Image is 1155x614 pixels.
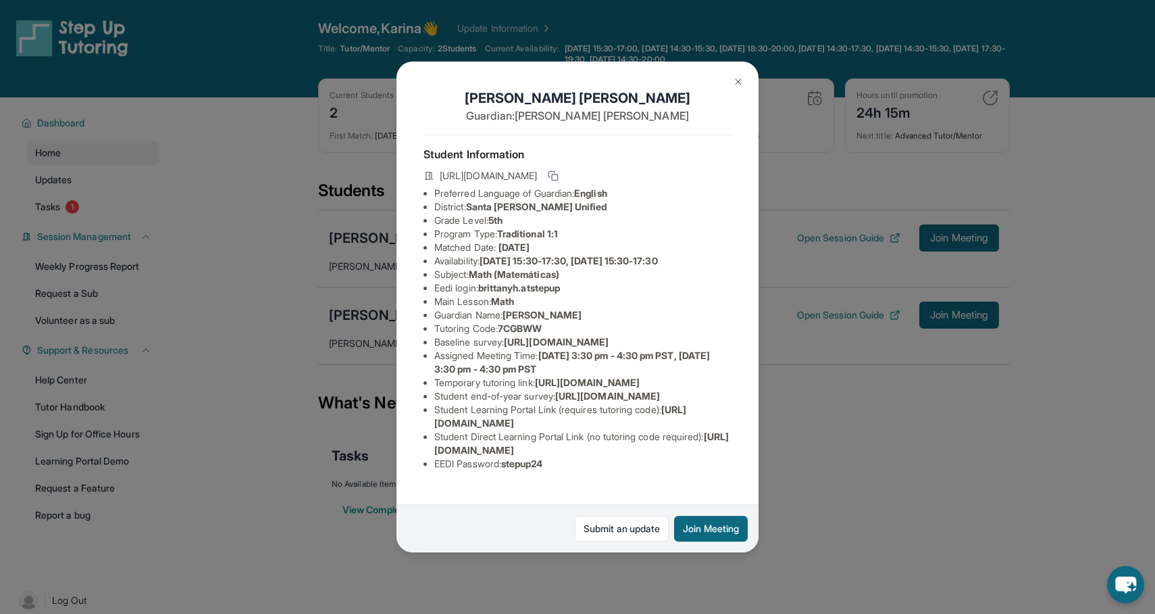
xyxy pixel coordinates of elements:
li: Preferred Language of Guardian: [434,187,731,200]
p: Guardian: [PERSON_NAME] [PERSON_NAME] [423,108,731,124]
li: Availability: [434,254,731,268]
span: [DATE] [498,241,530,253]
li: Guardian Name : [434,308,731,322]
span: English [574,187,607,199]
button: Copy link [545,168,561,184]
li: Temporary tutoring link : [434,376,731,389]
span: Santa [PERSON_NAME] Unified [466,201,607,212]
li: Subject : [434,268,731,281]
span: [DATE] 3:30 pm - 4:30 pm PST, [DATE] 3:30 pm - 4:30 pm PST [434,350,710,375]
li: Main Lesson : [434,295,731,308]
span: [PERSON_NAME] [503,309,582,321]
li: Student end-of-year survey : [434,389,731,403]
span: stepup24 [501,458,543,469]
li: EEDI Password : [434,457,731,471]
li: Program Type: [434,227,731,241]
h1: [PERSON_NAME] [PERSON_NAME] [423,89,731,108]
li: Grade Level: [434,214,731,227]
img: Close Icon [733,76,744,87]
li: Assigned Meeting Time : [434,349,731,376]
li: Baseline survey : [434,335,731,349]
span: 5th [488,214,503,226]
li: District: [434,200,731,214]
span: [URL][DOMAIN_NAME] [535,377,640,388]
span: [DATE] 15:30-17:30, [DATE] 15:30-17:30 [480,255,658,266]
span: Math (Matemáticas) [469,268,559,280]
li: Student Direct Learning Portal Link (no tutoring code required) : [434,430,731,457]
li: Matched Date: [434,241,731,254]
li: Student Learning Portal Link (requires tutoring code) : [434,403,731,430]
span: [URL][DOMAIN_NAME] [555,390,660,402]
span: [URL][DOMAIN_NAME] [504,336,609,348]
span: 7CGBWW [498,323,542,334]
span: Math [491,296,514,307]
a: Submit an update [575,516,669,542]
span: Traditional 1:1 [497,228,558,239]
button: chat-button [1107,566,1144,603]
span: [URL][DOMAIN_NAME] [440,169,537,183]
li: Tutoring Code : [434,322,731,335]
li: Eedi login : [434,281,731,295]
span: brittanyh.atstepup [478,282,560,293]
h4: Student Information [423,146,731,162]
button: Join Meeting [674,516,748,542]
